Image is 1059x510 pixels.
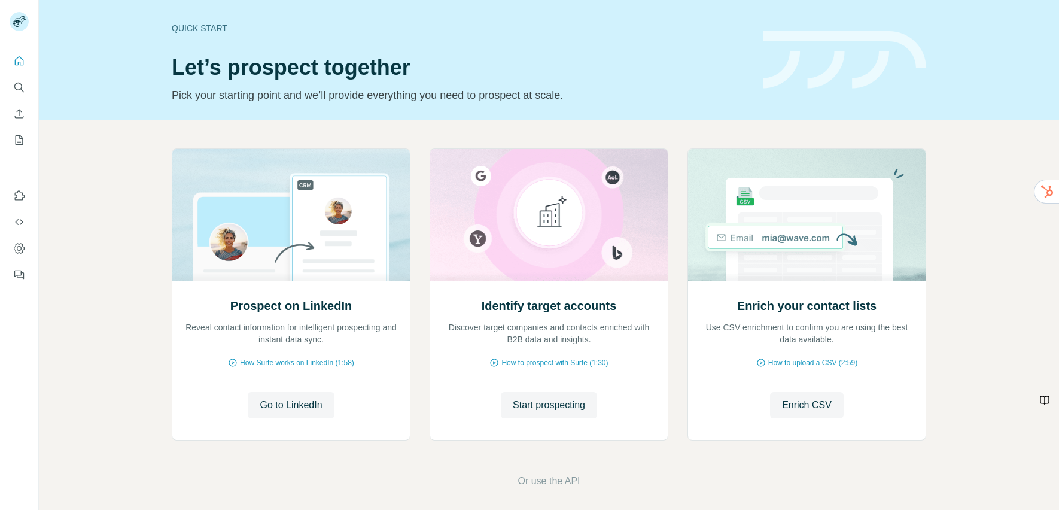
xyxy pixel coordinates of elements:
[501,392,597,418] button: Start prospecting
[172,87,748,104] p: Pick your starting point and we’ll provide everything you need to prospect at scale.
[700,321,914,345] p: Use CSV enrichment to confirm you are using the best data available.
[770,392,844,418] button: Enrich CSV
[10,238,29,259] button: Dashboard
[10,185,29,207] button: Use Surfe on LinkedIn
[782,398,832,412] span: Enrich CSV
[687,149,926,281] img: Enrich your contact lists
[184,321,398,345] p: Reveal contact information for intelligent prospecting and instant data sync.
[518,474,580,488] button: Or use the API
[482,297,617,314] h2: Identify target accounts
[172,22,748,34] div: Quick start
[763,31,926,89] img: banner
[430,149,668,281] img: Identify target accounts
[10,50,29,72] button: Quick start
[240,357,354,368] span: How Surfe works on LinkedIn (1:58)
[248,392,334,418] button: Go to LinkedIn
[10,103,29,125] button: Enrich CSV
[768,357,857,368] span: How to upload a CSV (2:59)
[10,264,29,286] button: Feedback
[501,357,608,368] span: How to prospect with Surfe (1:30)
[442,321,656,345] p: Discover target companies and contacts enriched with B2B data and insights.
[513,398,585,412] span: Start prospecting
[10,129,29,151] button: My lists
[230,297,352,314] h2: Prospect on LinkedIn
[172,56,748,80] h1: Let’s prospect together
[737,297,877,314] h2: Enrich your contact lists
[10,211,29,233] button: Use Surfe API
[260,398,322,412] span: Go to LinkedIn
[10,77,29,98] button: Search
[172,149,410,281] img: Prospect on LinkedIn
